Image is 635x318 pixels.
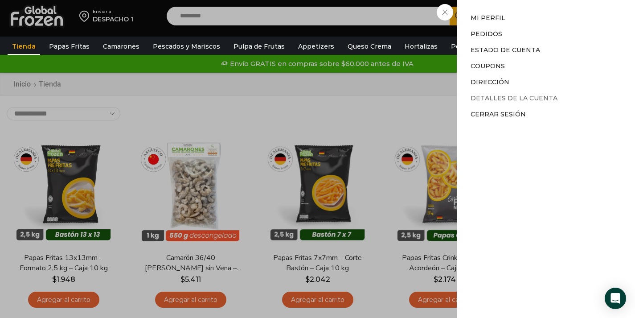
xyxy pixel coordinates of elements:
a: Estado de Cuenta [471,46,540,54]
a: Coupons [471,62,505,70]
a: Papas Fritas [45,38,94,55]
a: Pollos [447,38,475,55]
a: Pescados y Mariscos [148,38,225,55]
a: Tienda [8,38,40,55]
a: Detalles de la cuenta [471,94,557,102]
a: Pedidos [471,30,502,38]
a: Camarones [98,38,144,55]
a: Cerrar sesión [471,110,526,118]
a: Dirección [471,78,509,86]
a: Queso Crema [343,38,396,55]
a: Hortalizas [400,38,442,55]
a: Pulpa de Frutas [229,38,289,55]
a: Mi perfil [471,14,505,22]
a: Appetizers [294,38,339,55]
div: Open Intercom Messenger [605,288,626,309]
